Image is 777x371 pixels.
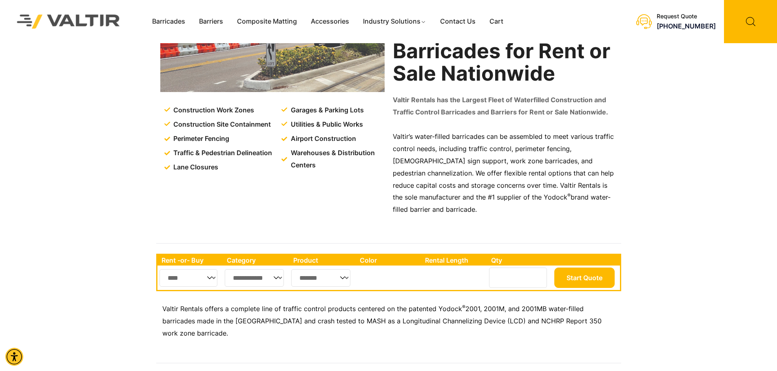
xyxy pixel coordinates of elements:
[289,147,386,171] span: Warehouses & Distribution Centers
[393,94,617,119] p: Valtir Rentals has the Largest Fleet of Waterfilled Construction and Traffic Control Barricades a...
[489,268,547,288] input: Number
[657,22,716,30] a: call (888) 496-3625
[462,304,465,310] sup: ®
[171,147,272,159] span: Traffic & Pedestrian Delineation
[162,305,602,337] span: 2001, 2001M, and 2001MB water-filled barricades made in the [GEOGRAPHIC_DATA] and crash tested to...
[433,15,483,28] a: Contact Us
[157,255,223,266] th: Rent -or- Buy
[304,15,356,28] a: Accessories
[487,255,552,266] th: Qty
[192,15,230,28] a: Barriers
[554,268,615,288] button: Start Quote
[289,255,356,266] th: Product
[171,161,218,173] span: Lane Closures
[289,119,363,131] span: Utilities & Public Works
[483,15,510,28] a: Cart
[5,348,23,366] div: Accessibility Menu
[162,305,462,313] span: Valtir Rentals offers a complete line of traffic control products centered on the patented Yodock
[657,13,716,20] div: Request Quote
[145,15,192,28] a: Barricades
[356,255,421,266] th: Color
[171,133,229,145] span: Perimeter Fencing
[223,255,290,266] th: Category
[159,269,218,287] select: Single select
[289,104,364,116] span: Garages & Parking Lots
[6,4,131,39] img: Valtir Rentals
[171,119,271,131] span: Construction Site Containment
[289,133,356,145] span: Airport Construction
[393,131,617,216] p: Valtir’s water-filled barricades can be assembled to meet various traffic control needs, includin...
[421,255,487,266] th: Rental Length
[230,15,304,28] a: Composite Matting
[567,192,571,198] sup: ®
[171,104,254,116] span: Construction Work Zones
[291,269,350,287] select: Single select
[225,269,284,287] select: Single select
[356,15,433,28] a: Industry Solutions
